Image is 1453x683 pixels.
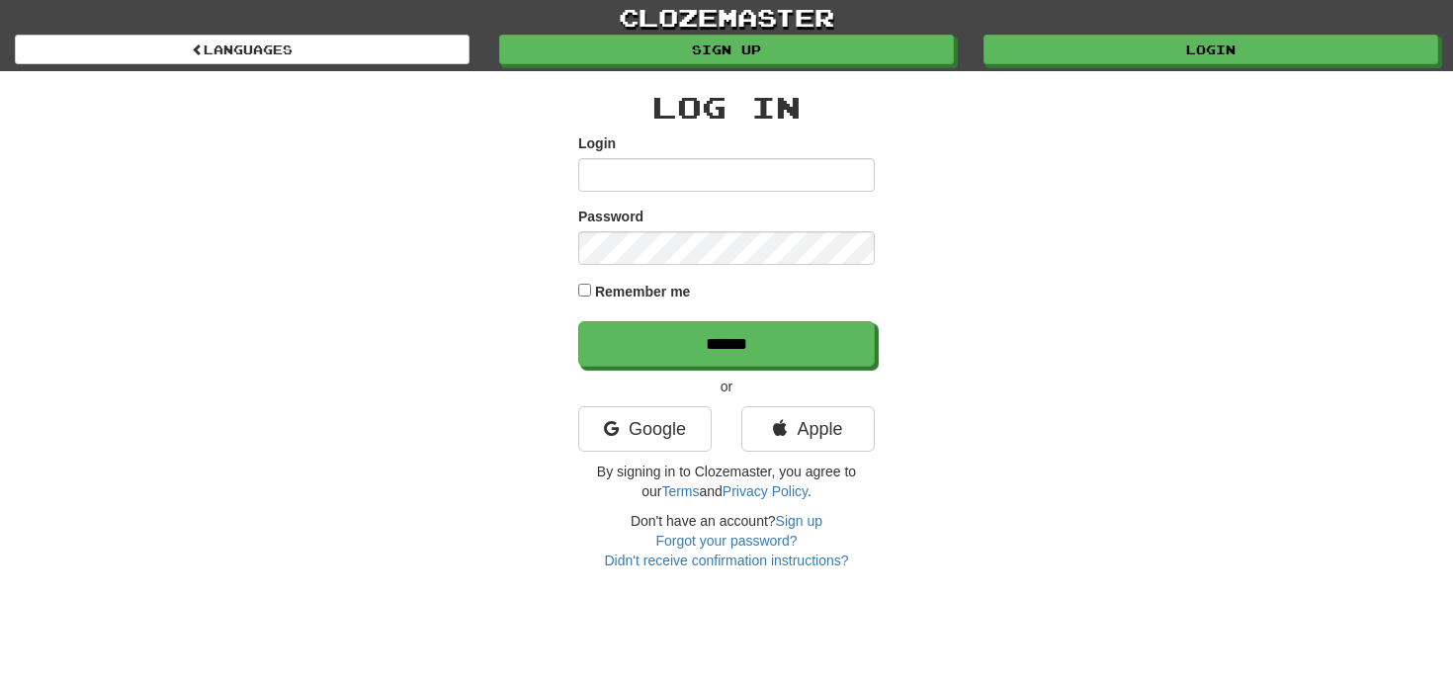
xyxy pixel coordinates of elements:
h2: Log In [578,91,875,124]
a: Sign up [499,35,954,64]
p: or [578,377,875,396]
a: Login [983,35,1438,64]
label: Remember me [595,282,691,301]
a: Google [578,406,712,452]
p: By signing in to Clozemaster, you agree to our and . [578,462,875,501]
a: Sign up [776,513,822,529]
a: Languages [15,35,470,64]
label: Login [578,133,616,153]
a: Privacy Policy [723,483,808,499]
a: Forgot your password? [655,533,797,549]
div: Don't have an account? [578,511,875,570]
a: Apple [741,406,875,452]
a: Terms [661,483,699,499]
label: Password [578,207,643,226]
a: Didn't receive confirmation instructions? [604,553,848,568]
